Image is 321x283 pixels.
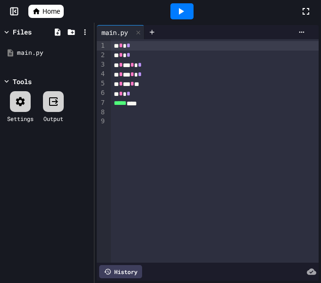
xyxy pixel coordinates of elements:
[97,27,133,37] div: main.py
[97,69,106,79] div: 4
[97,41,106,51] div: 1
[97,25,144,39] div: main.py
[97,60,106,69] div: 3
[97,51,106,60] div: 2
[97,98,106,108] div: 7
[97,79,106,88] div: 5
[99,265,142,278] div: History
[7,114,34,123] div: Settings
[97,88,106,98] div: 6
[97,108,106,117] div: 8
[43,114,63,123] div: Output
[28,5,64,18] a: Home
[13,77,32,86] div: Tools
[97,117,106,126] div: 9
[13,27,32,37] div: Files
[17,48,91,58] div: main.py
[42,7,60,16] span: Home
